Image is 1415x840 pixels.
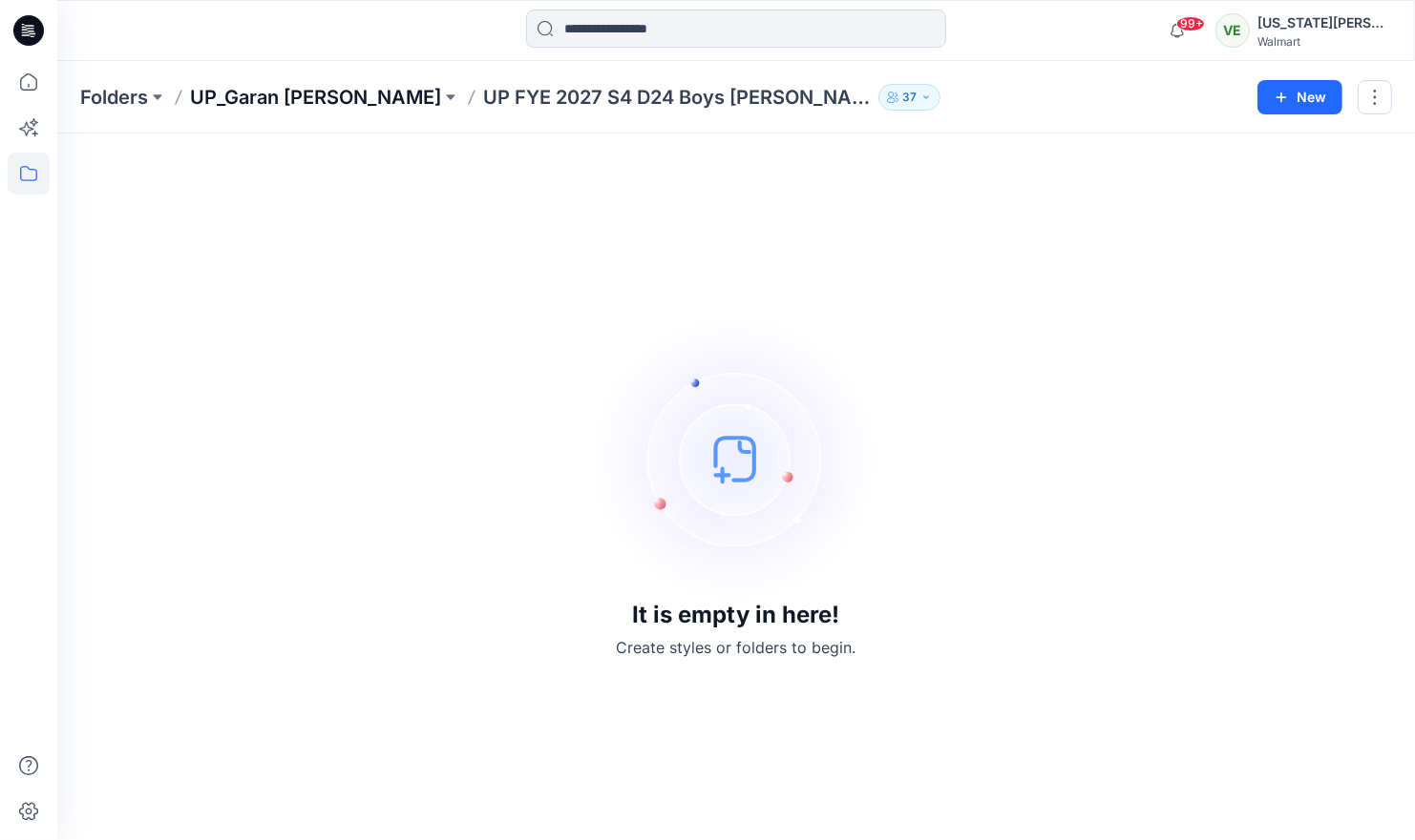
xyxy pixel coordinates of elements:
[633,602,840,628] h3: It is empty in here!
[617,636,856,659] p: Create styles or folders to begin.
[902,87,917,108] p: 37
[1257,80,1342,114] button: New
[190,84,441,111] a: UP_Garan [PERSON_NAME]
[593,316,879,602] img: empty-state-image.svg
[1257,34,1391,49] div: Walmart
[1257,11,1391,34] div: [US_STATE][PERSON_NAME]
[1176,16,1205,31] span: 99+
[80,84,148,111] a: Folders
[1215,13,1250,48] div: VE
[483,84,871,111] p: UP FYE 2027 S4 D24 Boys [PERSON_NAME]
[878,84,940,111] button: 37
